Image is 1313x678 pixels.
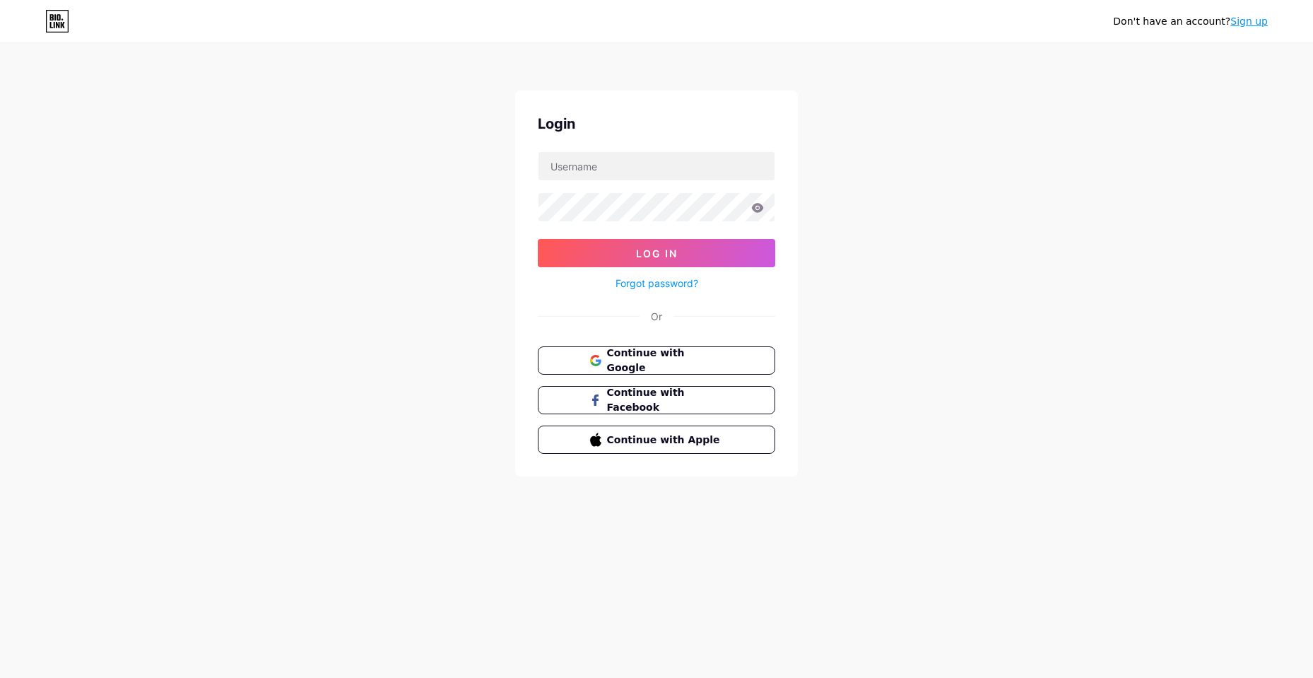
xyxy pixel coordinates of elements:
[538,152,775,180] input: Username
[1113,14,1268,29] div: Don't have an account?
[538,239,775,267] button: Log In
[607,385,724,415] span: Continue with Facebook
[538,426,775,454] button: Continue with Apple
[651,309,662,324] div: Or
[538,346,775,375] button: Continue with Google
[607,346,724,375] span: Continue with Google
[1230,16,1268,27] a: Sign up
[636,247,678,259] span: Log In
[607,433,724,448] span: Continue with Apple
[538,386,775,414] button: Continue with Facebook
[538,113,775,134] div: Login
[616,276,698,291] a: Forgot password?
